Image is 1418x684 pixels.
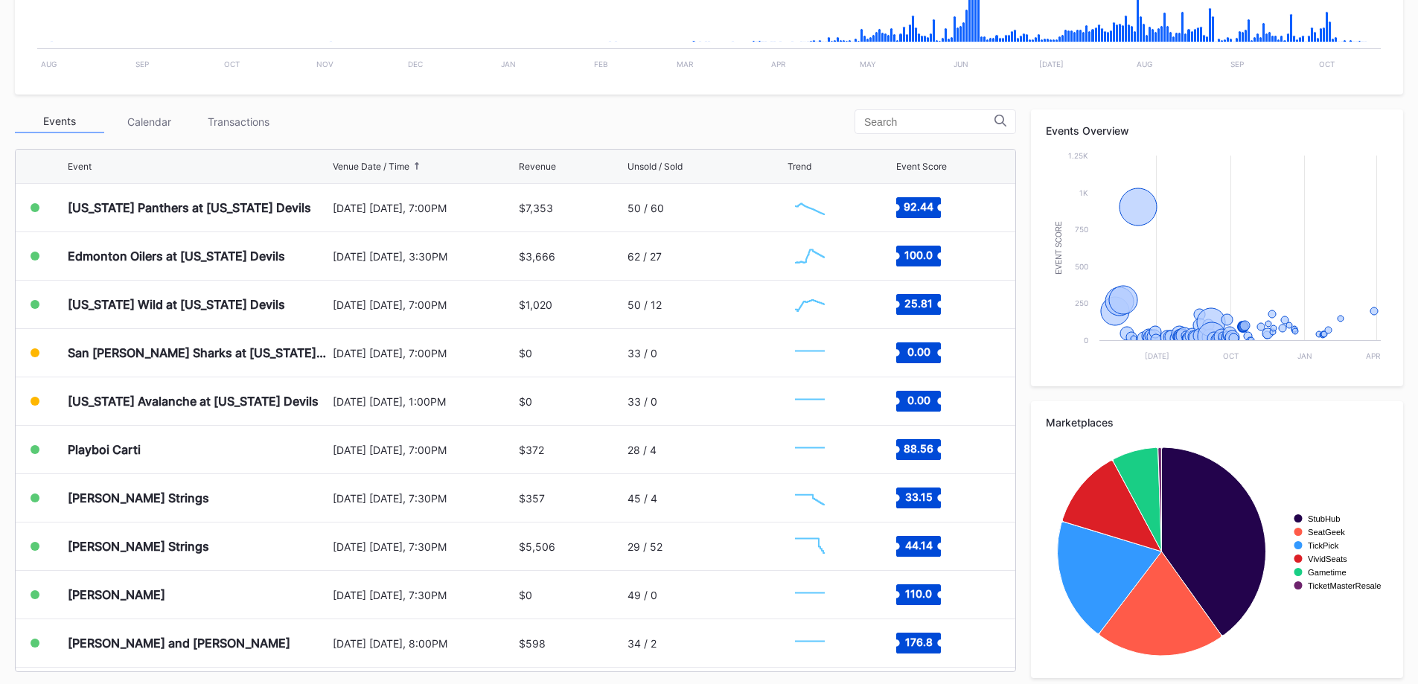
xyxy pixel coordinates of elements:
div: Calendar [104,110,194,133]
div: Transactions [194,110,283,133]
div: [DATE] [DATE], 7:00PM [333,298,516,311]
svg: Chart title [788,624,832,662]
svg: Chart title [788,528,832,565]
text: 92.44 [904,200,933,213]
text: Dec [408,60,423,68]
svg: Chart title [788,334,832,371]
text: 44.14 [904,539,932,552]
div: $1,020 [519,298,552,311]
text: Feb [594,60,608,68]
text: Apr [771,60,786,68]
div: 34 / 2 [627,637,657,650]
div: [US_STATE] Wild at [US_STATE] Devils [68,297,285,312]
div: 45 / 4 [627,492,657,505]
text: Event Score [1055,221,1063,275]
div: [DATE] [DATE], 1:00PM [333,395,516,408]
svg: Chart title [788,237,832,275]
svg: Chart title [788,576,832,613]
text: May [860,60,876,68]
svg: Chart title [788,479,832,517]
div: 29 / 52 [627,540,662,553]
div: Event [68,161,92,172]
div: $598 [519,637,546,650]
text: 1k [1079,188,1088,197]
div: 28 / 4 [627,444,657,456]
text: 110.0 [905,587,932,600]
div: Events Overview [1046,124,1388,137]
div: [DATE] [DATE], 8:00PM [333,637,516,650]
div: Events [15,110,104,133]
div: $0 [519,347,532,359]
div: Marketplaces [1046,416,1388,429]
text: TickPick [1308,541,1339,550]
div: [DATE] [DATE], 3:30PM [333,250,516,263]
div: 33 / 0 [627,395,657,408]
text: 250 [1075,298,1088,307]
svg: Chart title [1046,440,1388,663]
div: Unsold / Sold [627,161,683,172]
div: $3,666 [519,250,555,263]
svg: Chart title [788,431,832,468]
text: 33.15 [904,490,932,503]
text: TicketMasterResale [1308,581,1381,590]
div: $357 [519,492,545,505]
div: $372 [519,444,544,456]
text: Apr [1366,351,1381,360]
text: [DATE] [1039,60,1064,68]
div: [PERSON_NAME] Strings [68,539,209,554]
div: [DATE] [DATE], 7:00PM [333,202,516,214]
text: Gametime [1308,568,1347,577]
div: San [PERSON_NAME] Sharks at [US_STATE] Devils [68,345,329,360]
div: [DATE] [DATE], 7:00PM [333,444,516,456]
text: Jan [1297,351,1312,360]
div: 50 / 60 [627,202,664,214]
svg: Chart title [1046,148,1388,371]
text: 0 [1084,336,1088,345]
text: 0.00 [907,345,930,358]
div: $7,353 [519,202,553,214]
div: [DATE] [DATE], 7:30PM [333,589,516,601]
text: Sep [135,60,149,68]
text: 1.25k [1068,151,1088,160]
div: [PERSON_NAME] Strings [68,490,209,505]
div: [US_STATE] Panthers at [US_STATE] Devils [68,200,311,215]
text: Aug [41,60,57,68]
div: Edmonton Oilers at [US_STATE] Devils [68,249,285,263]
div: [PERSON_NAME] [68,587,165,602]
text: VividSeats [1308,554,1347,563]
div: Event Score [896,161,947,172]
div: [PERSON_NAME] and [PERSON_NAME] [68,636,290,651]
div: $5,506 [519,540,555,553]
div: [DATE] [DATE], 7:30PM [333,540,516,553]
input: Search [864,116,994,128]
text: Oct [1319,60,1335,68]
div: [DATE] [DATE], 7:00PM [333,347,516,359]
div: 62 / 27 [627,250,662,263]
text: 750 [1075,225,1088,234]
div: Revenue [519,161,556,172]
div: [US_STATE] Avalanche at [US_STATE] Devils [68,394,319,409]
svg: Chart title [788,286,832,323]
text: 88.56 [904,442,933,455]
div: $0 [519,589,532,601]
div: 50 / 12 [627,298,662,311]
text: 100.0 [904,249,933,261]
text: Jan [501,60,516,68]
text: [DATE] [1145,351,1169,360]
div: Venue Date / Time [333,161,409,172]
svg: Chart title [788,189,832,226]
text: 176.8 [904,636,932,648]
text: Sep [1230,60,1244,68]
div: Trend [788,161,811,172]
div: Playboi Carti [68,442,141,457]
div: 49 / 0 [627,589,657,601]
text: 0.00 [907,394,930,406]
text: Aug [1137,60,1152,68]
div: $0 [519,395,532,408]
text: 500 [1075,262,1088,271]
div: 33 / 0 [627,347,657,359]
text: StubHub [1308,514,1341,523]
text: Mar [677,60,694,68]
text: SeatGeek [1308,528,1345,537]
svg: Chart title [788,383,832,420]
